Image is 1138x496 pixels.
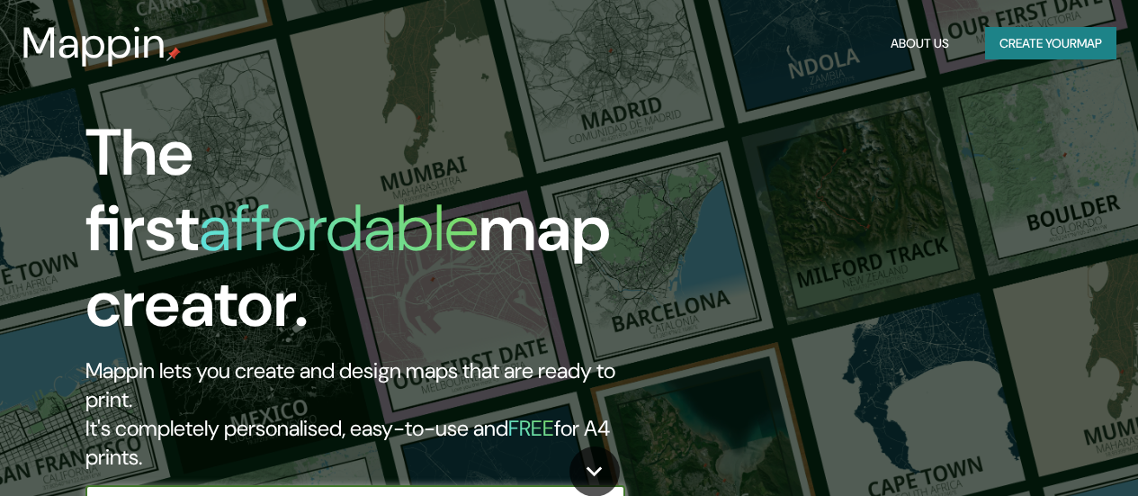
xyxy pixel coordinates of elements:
h2: Mappin lets you create and design maps that are ready to print. It's completely personalised, eas... [85,356,655,472]
img: mappin-pin [166,47,181,61]
h5: FREE [508,414,554,442]
button: Create yourmap [985,27,1116,60]
h1: The first map creator. [85,115,655,356]
h1: affordable [199,186,479,270]
h3: Mappin [22,18,166,68]
button: About Us [883,27,956,60]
